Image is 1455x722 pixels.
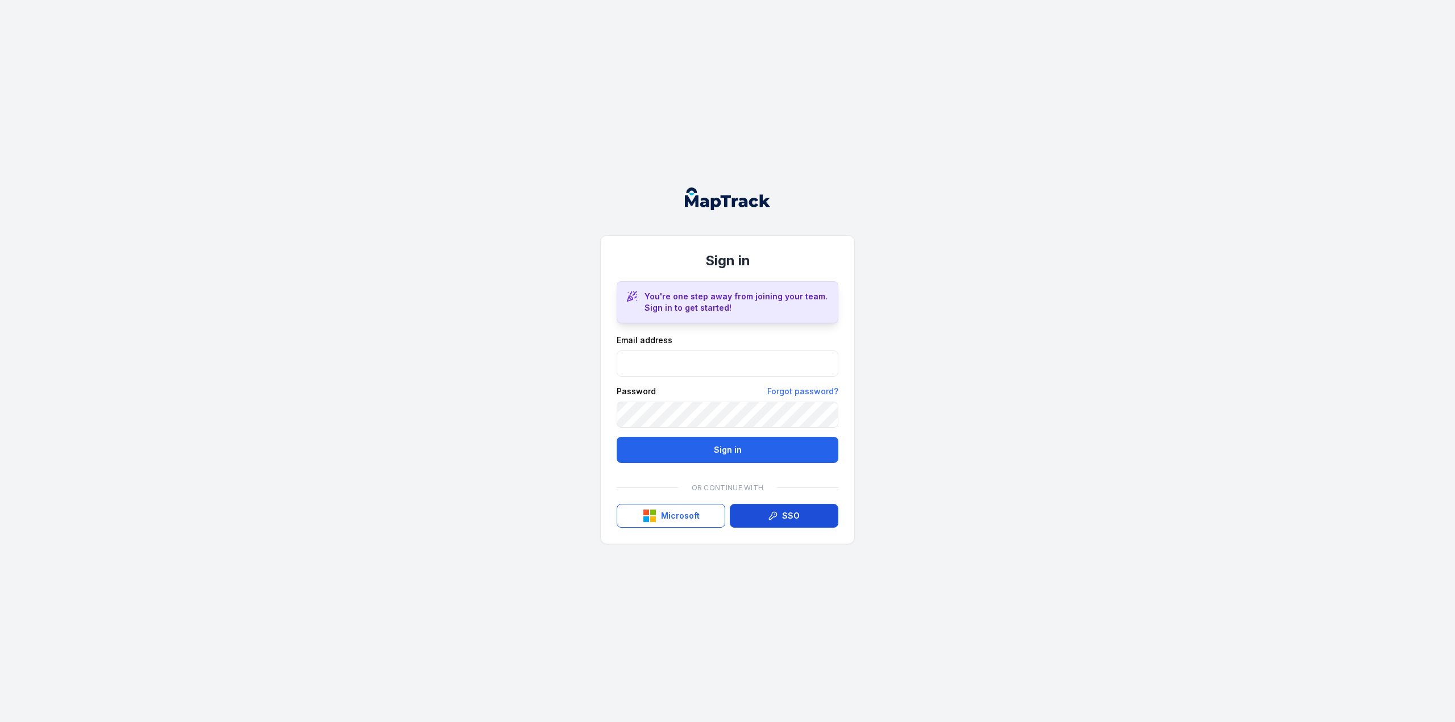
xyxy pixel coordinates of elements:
nav: Global [667,187,788,210]
label: Password [617,386,656,397]
div: Or continue with [617,477,838,499]
label: Email address [617,335,672,346]
h1: Sign in [617,252,838,270]
a: Forgot password? [767,386,838,397]
button: Sign in [617,437,838,463]
a: SSO [730,504,838,528]
h3: You're one step away from joining your team. Sign in to get started! [645,291,829,314]
button: Microsoft [617,504,725,528]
